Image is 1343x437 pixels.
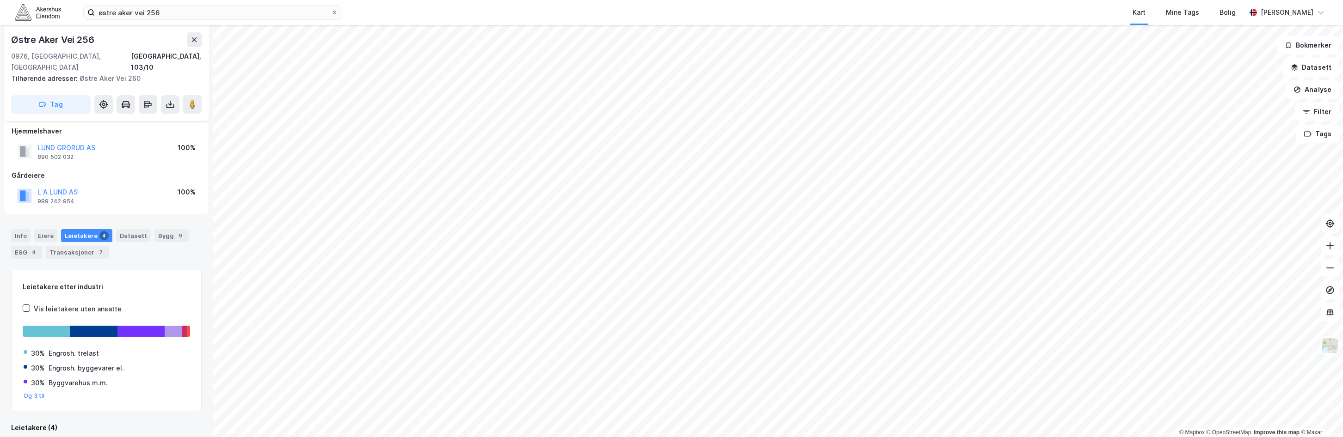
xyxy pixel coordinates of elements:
a: Mapbox [1179,429,1205,436]
div: Byggvarehus m.m. [49,377,108,388]
span: Tilhørende adresser: [11,74,80,82]
div: Østre Aker Vei 260 [11,73,194,84]
img: akershus-eiendom-logo.9091f326c980b4bce74ccdd9f866810c.svg [15,4,61,20]
div: Mine Tags [1166,7,1199,18]
div: 100% [178,142,196,153]
div: Kontrollprogram for chat [1297,393,1343,437]
button: Analyse [1286,80,1339,99]
img: Z [1321,337,1339,354]
button: Og 3 til [24,392,45,400]
div: [PERSON_NAME] [1261,7,1313,18]
div: Info [11,229,31,242]
button: Tag [11,95,91,114]
div: 30% [31,377,45,388]
div: Eiere [34,229,57,242]
div: Leietakere (4) [11,422,202,433]
input: Søk på adresse, matrikkel, gårdeiere, leietakere eller personer [95,6,331,19]
button: Filter [1295,103,1339,121]
div: Transaksjoner [46,246,109,259]
div: 989 242 954 [37,198,74,205]
div: Gårdeiere [12,170,201,181]
div: Vis leietakere uten ansatte [34,303,122,315]
div: Bygg [154,229,189,242]
div: 30% [31,363,45,374]
div: Leietakere [61,229,112,242]
div: 9 [176,231,185,240]
a: Improve this map [1254,429,1300,436]
div: Bolig [1220,7,1236,18]
div: Engrosh. byggevarer el. [49,363,124,374]
div: Kart [1133,7,1146,18]
div: [GEOGRAPHIC_DATA], 103/10 [131,51,202,73]
div: 100% [178,187,196,198]
div: 0976, [GEOGRAPHIC_DATA], [GEOGRAPHIC_DATA] [11,51,131,73]
div: Engrosh. trelast [49,348,99,359]
div: ESG [11,246,42,259]
iframe: Chat Widget [1297,393,1343,437]
div: Hjemmelshaver [12,126,201,137]
div: Østre Aker Vei 256 [11,32,96,47]
button: Tags [1296,125,1339,143]
div: Datasett [116,229,151,242]
div: 30% [31,348,45,359]
div: 4 [29,248,38,257]
button: Datasett [1283,58,1339,77]
a: OpenStreetMap [1207,429,1251,436]
div: 4 [99,231,109,240]
div: 7 [96,248,105,257]
div: 890 502 032 [37,153,74,161]
div: Leietakere etter industri [23,281,190,292]
button: Bokmerker [1277,36,1339,55]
